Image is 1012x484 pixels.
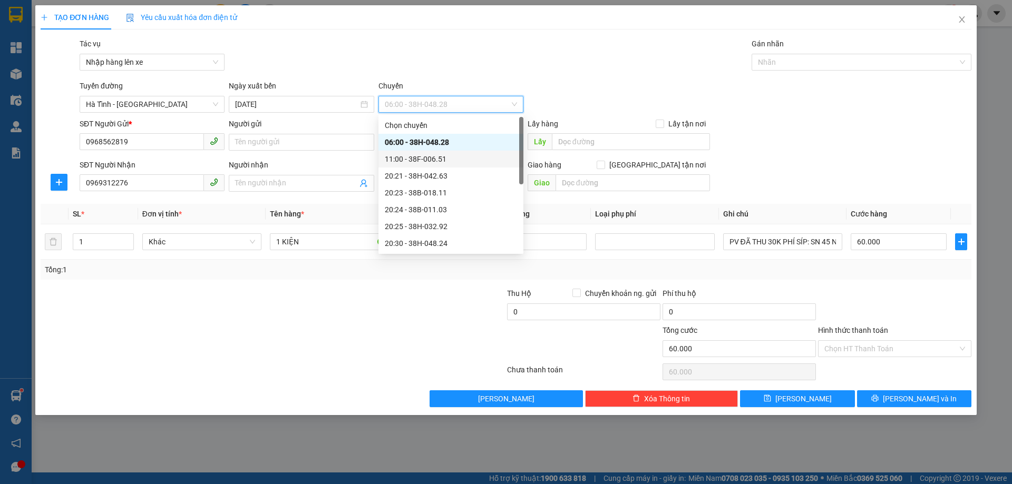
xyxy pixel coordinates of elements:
[956,238,966,246] span: plus
[41,14,48,21] span: plus
[644,393,690,404] span: Xóa Thông tin
[229,159,374,171] div: Người nhận
[851,210,887,218] span: Cước hàng
[581,288,660,299] span: Chuyển khoản ng. gửi
[385,153,517,165] div: 11:00 - 38F-006.51
[385,170,517,182] div: 20:21 - 38H-042.63
[73,210,81,218] span: SL
[664,118,710,130] span: Lấy tận nơi
[528,161,561,169] span: Giao hàng
[663,288,816,303] div: Phí thu hộ
[86,96,218,112] span: Hà Tĩnh - Hà Nội
[378,117,523,134] div: Chọn chuyến
[229,118,374,130] div: Người gửi
[764,394,771,403] span: save
[385,187,517,199] div: 20:23 - 38B-018.11
[818,326,888,334] label: Hình thức thanh toán
[585,390,738,407] button: deleteXóa Thông tin
[955,233,967,250] button: plus
[605,159,710,171] span: [GEOGRAPHIC_DATA] tận nơi
[149,234,255,250] span: Khác
[80,118,225,130] div: SĐT Người Gửi
[591,204,718,224] th: Loại phụ phí
[126,13,237,22] span: Yêu cầu xuất hóa đơn điện tử
[430,390,583,407] button: [PERSON_NAME]
[958,15,966,24] span: close
[41,13,109,22] span: TẠO ĐƠN HÀNG
[871,394,879,403] span: printer
[740,390,854,407] button: save[PERSON_NAME]
[45,233,62,250] button: delete
[229,80,374,96] div: Ngày xuất bến
[947,5,977,35] button: Close
[528,174,556,191] span: Giao
[80,159,225,171] div: SĐT Người Nhận
[663,326,697,334] span: Tổng cước
[45,264,391,275] div: Tổng: 1
[632,394,640,403] span: delete
[359,179,368,187] span: user-add
[528,120,558,128] span: Lấy hàng
[378,80,523,96] div: Chuyến
[210,137,218,145] span: phone
[80,80,225,96] div: Tuyến đường
[478,393,534,404] span: [PERSON_NAME]
[210,178,218,186] span: phone
[723,233,842,250] input: Ghi Chú
[719,204,846,224] th: Ghi chú
[491,233,587,250] input: 0
[552,133,710,150] input: Dọc đường
[126,14,134,22] img: icon
[270,233,389,250] input: VD: Bàn, Ghế
[775,393,832,404] span: [PERSON_NAME]
[385,120,517,131] div: Chọn chuyến
[883,393,957,404] span: [PERSON_NAME] và In
[80,39,101,48] label: Tác vụ
[142,210,182,218] span: Đơn vị tính
[385,221,517,232] div: 20:25 - 38H-032.92
[385,204,517,215] div: 20:24 - 38B-011.03
[857,390,971,407] button: printer[PERSON_NAME] và In
[556,174,710,191] input: Dọc đường
[86,54,218,70] span: Nhập hàng lên xe
[51,174,67,191] button: plus
[507,289,531,298] span: Thu Hộ
[51,178,67,186] span: plus
[752,39,784,48] label: Gán nhãn
[506,364,661,382] div: Chưa thanh toán
[528,133,552,150] span: Lấy
[385,136,517,148] div: 06:00 - 38H-048.28
[385,238,517,249] div: 20:30 - 38H-048.24
[270,210,304,218] span: Tên hàng
[385,96,517,112] span: 06:00 - 38H-048.28
[235,98,358,110] input: 15/09/2025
